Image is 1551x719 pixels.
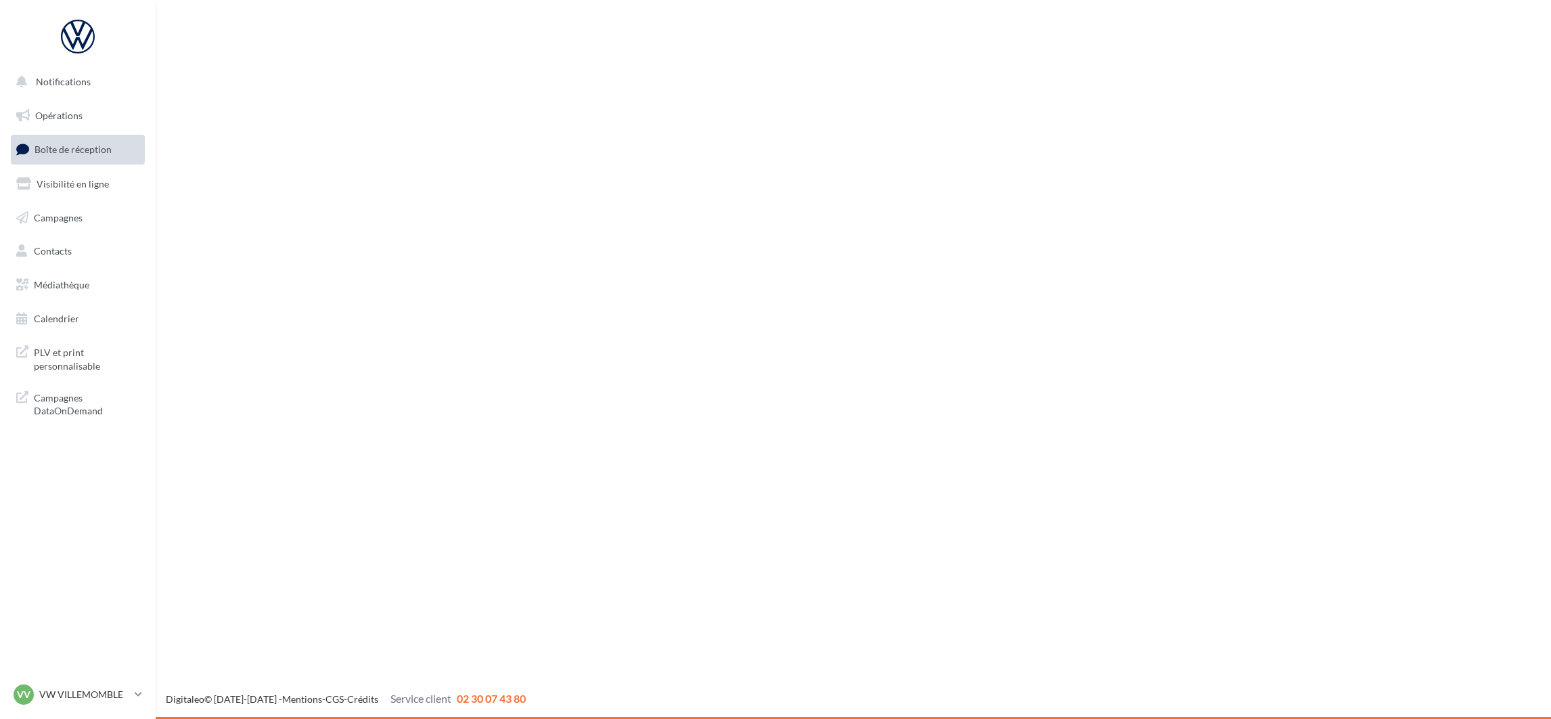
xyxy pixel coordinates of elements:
span: Campagnes [34,211,83,223]
span: Visibilité en ligne [37,178,109,190]
button: Notifications [8,68,142,96]
a: Campagnes [8,204,148,232]
span: Notifications [36,76,91,87]
a: VV VW VILLEMOMBLE [11,682,145,707]
a: Campagnes DataOnDemand [8,383,148,423]
a: Visibilité en ligne [8,170,148,198]
a: Opérations [8,102,148,130]
a: Digitaleo [166,693,204,705]
span: Opérations [35,110,83,121]
span: Calendrier [34,313,79,324]
a: Calendrier [8,305,148,333]
span: Boîte de réception [35,144,112,155]
span: 02 30 07 43 80 [457,692,526,705]
a: PLV et print personnalisable [8,338,148,378]
span: Service client [390,692,451,705]
span: PLV et print personnalisable [34,343,139,372]
a: Médiathèque [8,271,148,299]
a: Crédits [347,693,378,705]
span: Campagnes DataOnDemand [34,389,139,418]
span: VV [17,688,30,701]
p: VW VILLEMOMBLE [39,688,129,701]
span: Médiathèque [34,279,89,290]
span: © [DATE]-[DATE] - - - [166,693,526,705]
a: Contacts [8,237,148,265]
a: Mentions [282,693,322,705]
span: Contacts [34,245,72,257]
a: Boîte de réception [8,135,148,164]
a: CGS [325,693,344,705]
